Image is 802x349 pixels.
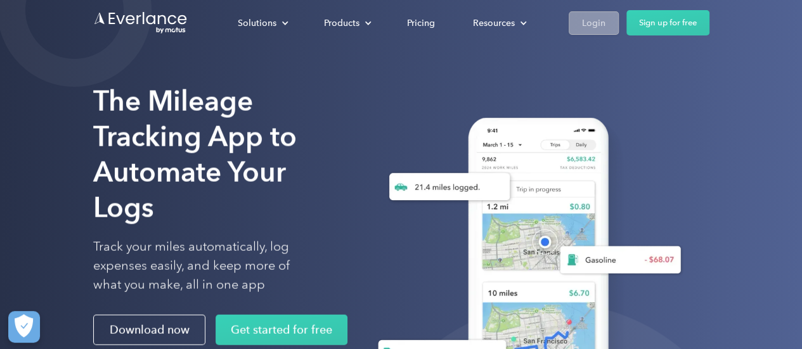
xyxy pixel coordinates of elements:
strong: The Mileage Tracking App to Automate Your Logs [93,84,297,224]
a: Download now [93,315,205,345]
div: Resources [473,15,515,31]
p: Track your miles automatically, log expenses easily, and keep more of what you make, all in one app [93,238,320,295]
a: Pricing [394,12,448,34]
div: Solutions [238,15,276,31]
div: Products [324,15,359,31]
a: Get started for free [216,315,347,345]
a: Login [569,11,619,35]
div: Resources [460,12,537,34]
a: Go to homepage [93,11,188,35]
div: Products [311,12,382,34]
button: Cookies Settings [8,311,40,343]
div: Pricing [407,15,435,31]
div: Solutions [225,12,299,34]
div: Login [582,15,605,31]
a: Sign up for free [626,10,709,35]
